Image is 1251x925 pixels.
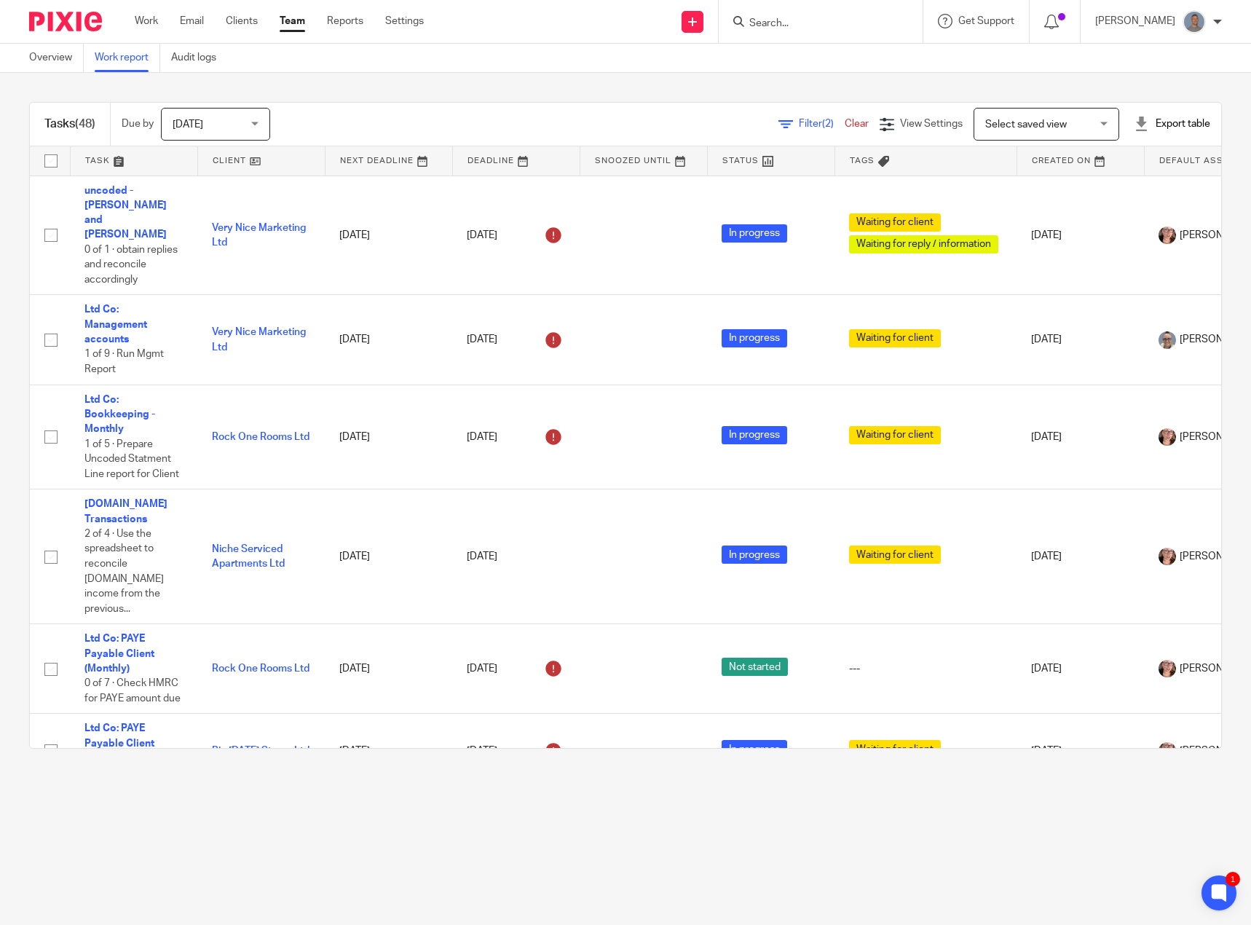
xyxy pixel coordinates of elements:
span: In progress [722,224,787,243]
span: 0 of 7 · Check HMRC for PAYE amount due [84,679,181,704]
span: 1 of 5 · Prepare Uncoded Statment Line report for Client [84,439,179,479]
td: [DATE] [325,176,452,295]
a: Ltd Co: Management accounts [84,304,147,345]
a: Settings [385,14,424,28]
span: Not started [722,658,788,676]
td: [DATE] [325,714,452,789]
span: [DATE] [173,119,203,130]
span: Waiting for client [849,546,941,564]
a: Clients [226,14,258,28]
a: Rock One Rooms Ltd [212,432,309,442]
td: [DATE] [1017,176,1144,295]
a: Niche Serviced Apartments Ltd [212,544,285,569]
div: [DATE] [467,549,565,564]
span: Waiting for reply / information [849,235,998,253]
p: [PERSON_NAME] [1095,14,1175,28]
div: [DATE] [467,657,565,680]
span: (2) [822,119,834,129]
img: James%20Headshot.png [1183,10,1206,34]
a: Ltd Co: PAYE Payable Client (Monthly) [84,723,154,763]
td: [DATE] [325,385,452,489]
img: Website%20Headshot.png [1159,331,1176,349]
a: Big [DATE] Stores Ltd [212,746,309,756]
div: [DATE] [467,425,565,449]
td: [DATE] [1017,295,1144,385]
a: Ltd Co: PAYE Payable Client (Monthly) [84,634,154,674]
span: In progress [722,546,787,564]
a: Very Nice Marketing Ltd [212,223,306,248]
td: [DATE] [1017,714,1144,789]
div: --- [849,661,1002,676]
div: 1 [1226,872,1240,886]
span: Get Support [958,16,1014,26]
span: Waiting for client [849,329,941,347]
span: Tags [850,157,875,165]
a: Overview [29,44,84,72]
a: Clear [845,119,869,129]
span: (48) [75,118,95,130]
input: Search [748,17,879,31]
span: 2 of 4 · Use the spreadsheet to reconcile [DOMAIN_NAME] income from the previous... [84,529,164,614]
img: Pixie [29,12,102,31]
span: Waiting for client [849,213,941,232]
img: Louise.jpg [1159,548,1176,565]
span: In progress [722,329,787,347]
span: In progress [722,426,787,444]
span: 0 of 1 · obtain replies and reconcile accordingly [84,245,178,285]
span: Filter [799,119,845,129]
span: Waiting for client [849,426,941,444]
a: Ltd Co: Bookkeeping - Monthly [84,395,155,435]
div: Export table [1134,117,1210,131]
td: [DATE] [325,624,452,714]
td: [DATE] [325,489,452,624]
h1: Tasks [44,117,95,132]
span: In progress [722,740,787,758]
a: uncoded - [PERSON_NAME] and [PERSON_NAME] [84,186,167,240]
p: Due by [122,117,154,131]
a: Rock One Rooms Ltd [212,664,309,674]
div: [DATE] [467,224,565,247]
a: Very Nice Marketing Ltd [212,327,306,352]
img: Louise.jpg [1159,428,1176,446]
a: [DOMAIN_NAME] Transactions [84,499,167,524]
a: Work report [95,44,160,72]
a: Work [135,14,158,28]
span: Select saved view [985,119,1067,130]
span: View Settings [900,119,963,129]
a: Reports [327,14,363,28]
td: [DATE] [1017,624,1144,714]
td: [DATE] [1017,385,1144,489]
img: Louise.jpg [1159,227,1176,244]
td: [DATE] [325,295,452,385]
img: Louise.jpg [1159,742,1176,760]
img: Louise.jpg [1159,660,1176,677]
td: [DATE] [1017,489,1144,624]
a: Audit logs [171,44,227,72]
a: Email [180,14,204,28]
div: [DATE] [467,739,565,763]
div: [DATE] [467,328,565,352]
a: Team [280,14,305,28]
span: 1 of 9 · Run Mgmt Report [84,350,164,375]
span: Waiting for client [849,740,941,758]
